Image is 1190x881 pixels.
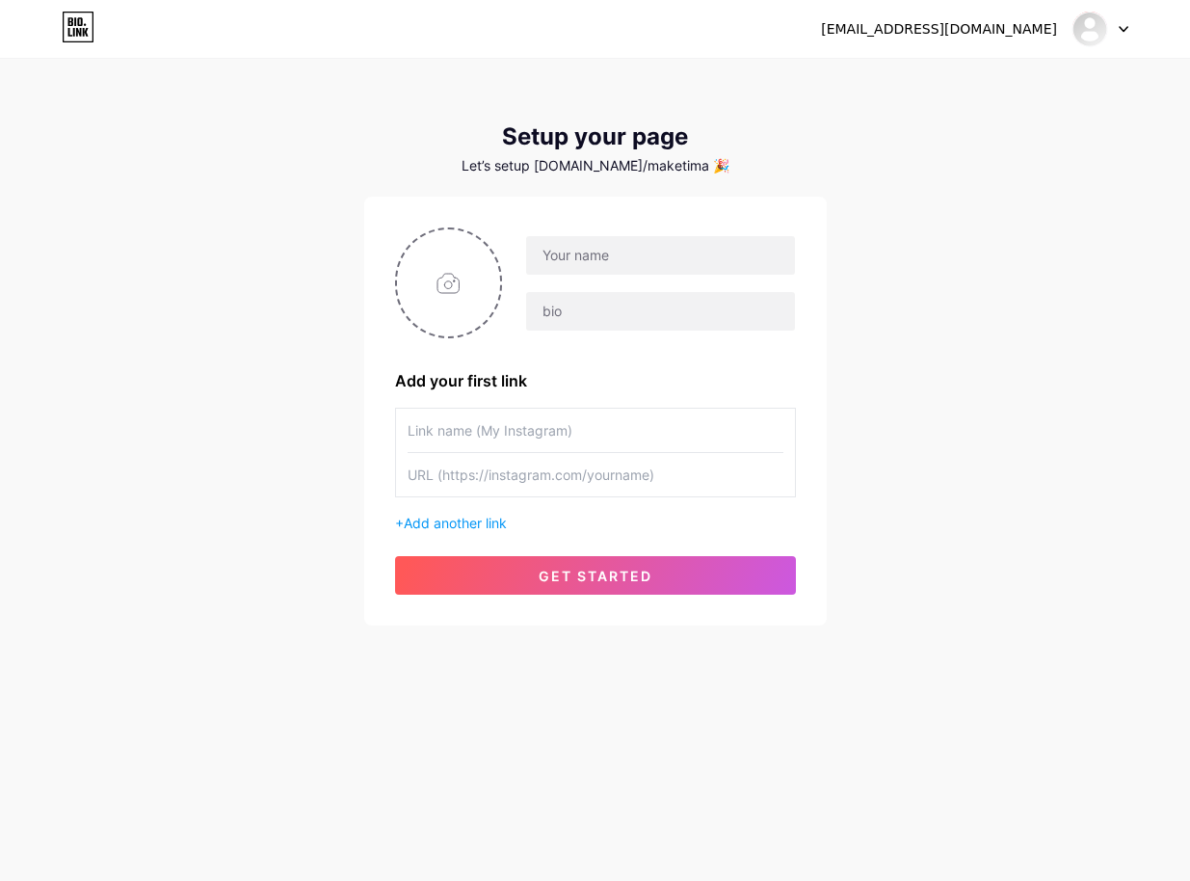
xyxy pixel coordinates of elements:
[526,236,794,275] input: Your name
[408,409,783,452] input: Link name (My Instagram)
[1071,11,1108,47] img: Maketi Maketi
[539,568,652,584] span: get started
[364,123,827,150] div: Setup your page
[395,369,796,392] div: Add your first link
[408,453,783,496] input: URL (https://instagram.com/yourname)
[364,158,827,174] div: Let’s setup [DOMAIN_NAME]/maketima 🎉
[395,556,796,595] button: get started
[526,292,794,331] input: bio
[404,515,507,531] span: Add another link
[821,19,1057,40] div: [EMAIL_ADDRESS][DOMAIN_NAME]
[395,513,796,533] div: +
